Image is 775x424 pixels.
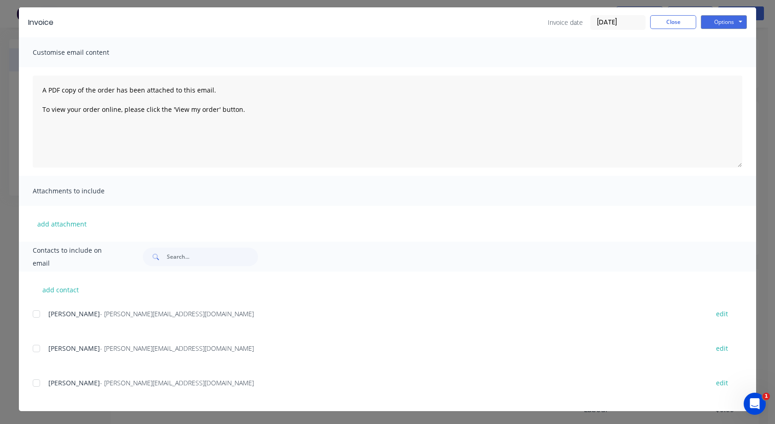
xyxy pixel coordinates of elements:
[48,378,100,387] span: [PERSON_NAME]
[701,15,747,29] button: Options
[167,248,258,266] input: Search...
[33,217,91,231] button: add attachment
[710,342,734,354] button: edit
[710,308,734,320] button: edit
[100,309,254,318] span: - [PERSON_NAME][EMAIL_ADDRESS][DOMAIN_NAME]
[100,344,254,353] span: - [PERSON_NAME][EMAIL_ADDRESS][DOMAIN_NAME]
[33,283,88,296] button: add contact
[48,309,100,318] span: [PERSON_NAME]
[100,378,254,387] span: - [PERSON_NAME][EMAIL_ADDRESS][DOMAIN_NAME]
[763,393,770,400] span: 1
[33,244,120,270] span: Contacts to include on email
[28,17,53,28] div: Invoice
[710,377,734,389] button: edit
[744,393,766,415] iframe: Intercom live chat
[33,46,134,59] span: Customise email content
[548,17,583,27] span: Invoice date
[48,344,100,353] span: [PERSON_NAME]
[33,185,134,197] span: Attachments to include
[33,76,742,168] textarea: A PDF copy of the order has been attached to this email. To view your order online, please click ...
[650,15,696,29] button: Close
